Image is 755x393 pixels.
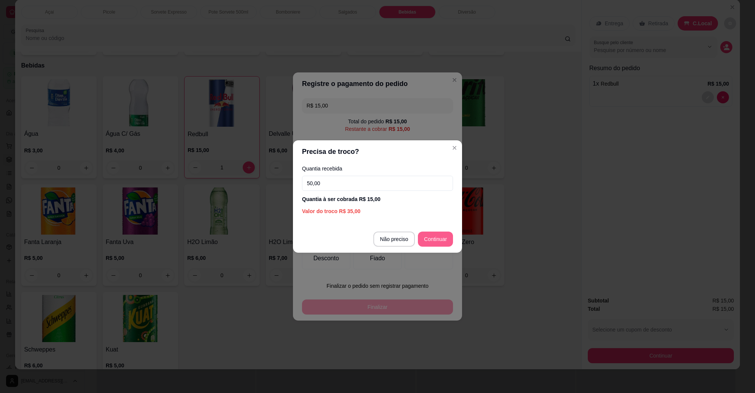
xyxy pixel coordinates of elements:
div: Quantia à ser cobrada R$ 15,00 [302,195,453,203]
button: Close [448,142,461,154]
header: Precisa de troco? [293,140,462,163]
button: Não preciso [373,232,415,247]
label: Quantia recebida [302,166,453,171]
button: Continuar [418,232,453,247]
div: Valor do troco R$ 35,00 [302,207,453,215]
